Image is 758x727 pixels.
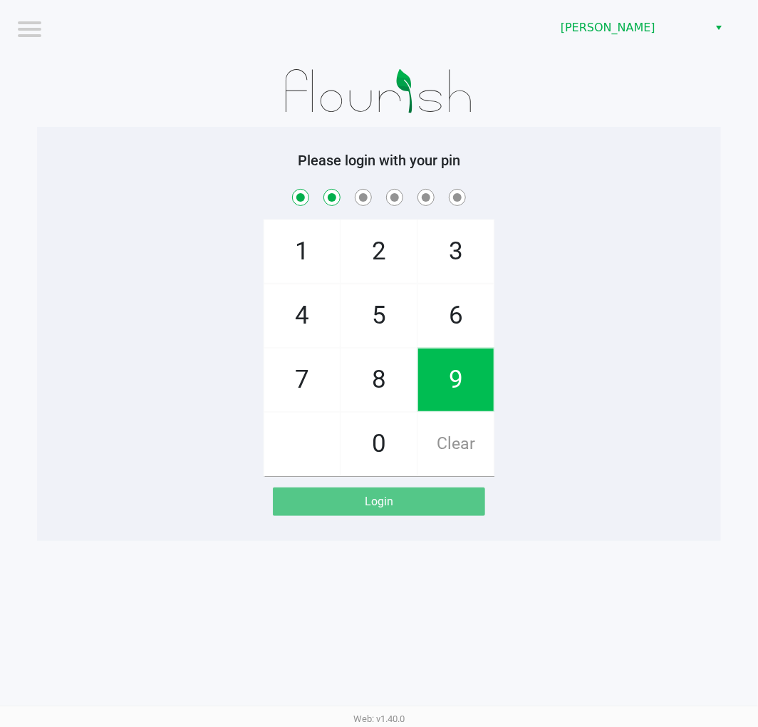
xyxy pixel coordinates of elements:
span: 8 [341,349,417,411]
h5: Please login with your pin [48,152,710,169]
span: Clear [418,413,494,475]
span: [PERSON_NAME] [561,19,700,36]
span: 5 [341,284,417,347]
span: 0 [341,413,417,475]
span: 3 [418,220,494,283]
span: 2 [341,220,417,283]
span: 9 [418,349,494,411]
span: 6 [418,284,494,347]
span: Web: v1.40.0 [353,713,405,724]
button: Select [708,15,729,41]
span: 1 [264,220,340,283]
span: 4 [264,284,340,347]
span: 7 [264,349,340,411]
